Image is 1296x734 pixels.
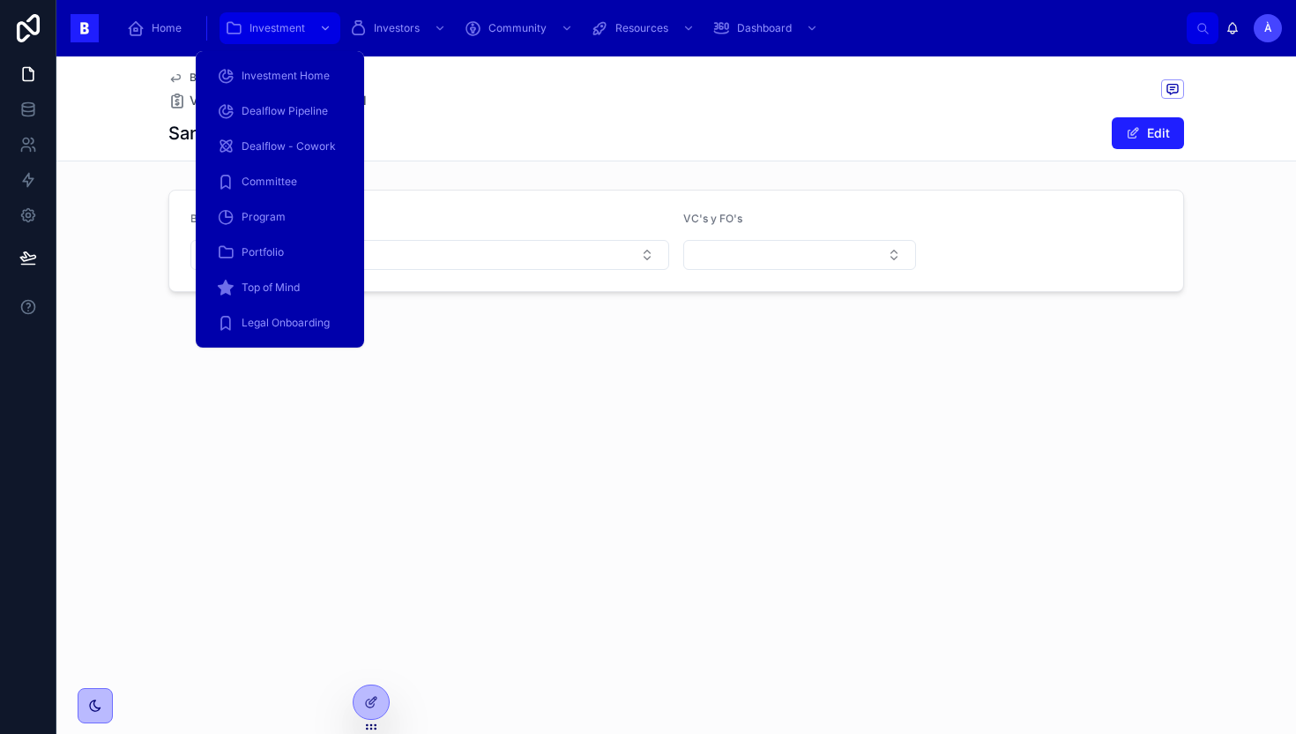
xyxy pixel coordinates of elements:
a: Investment Home [206,60,354,92]
button: Edit [1112,117,1184,149]
a: Investors [344,12,455,44]
button: Select Button [190,240,669,270]
a: Program [206,201,354,233]
span: View Investors [190,92,278,109]
h1: Sana Digital [168,121,266,146]
span: VC's y FO's [683,212,742,225]
a: Legal Onboarding [206,307,354,339]
a: Top of Mind [206,272,354,303]
span: Top of Mind [242,281,300,295]
span: Back to Portfolio [190,71,273,85]
a: Back to Portfolio [168,71,273,85]
div: scrollable content [113,9,1187,48]
a: Investment [220,12,340,44]
span: Program [242,210,286,224]
span: Business Angels [190,212,272,225]
a: Resources [585,12,704,44]
a: Dealflow - Cowork [206,131,354,162]
a: Committee [206,166,354,198]
span: Legal Onboarding [242,316,330,330]
span: Resources [615,21,668,35]
a: Dashboard [707,12,827,44]
span: Investment [250,21,305,35]
a: Home [122,12,194,44]
a: View Investors [168,92,278,109]
span: Committee [242,175,297,189]
a: Community [458,12,582,44]
a: Dealflow Pipeline [206,95,354,127]
span: Investors [374,21,420,35]
span: Community [488,21,547,35]
span: Dealflow Pipeline [242,104,328,118]
span: Investment Home [242,69,330,83]
span: Home [152,21,182,35]
img: App logo [71,14,99,42]
span: Dealflow - Cowork [242,139,336,154]
span: Portfolio [242,245,284,259]
span: Dashboard [737,21,792,35]
a: Portfolio [206,236,354,268]
button: Select Button [683,240,916,270]
span: À [1264,21,1272,35]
